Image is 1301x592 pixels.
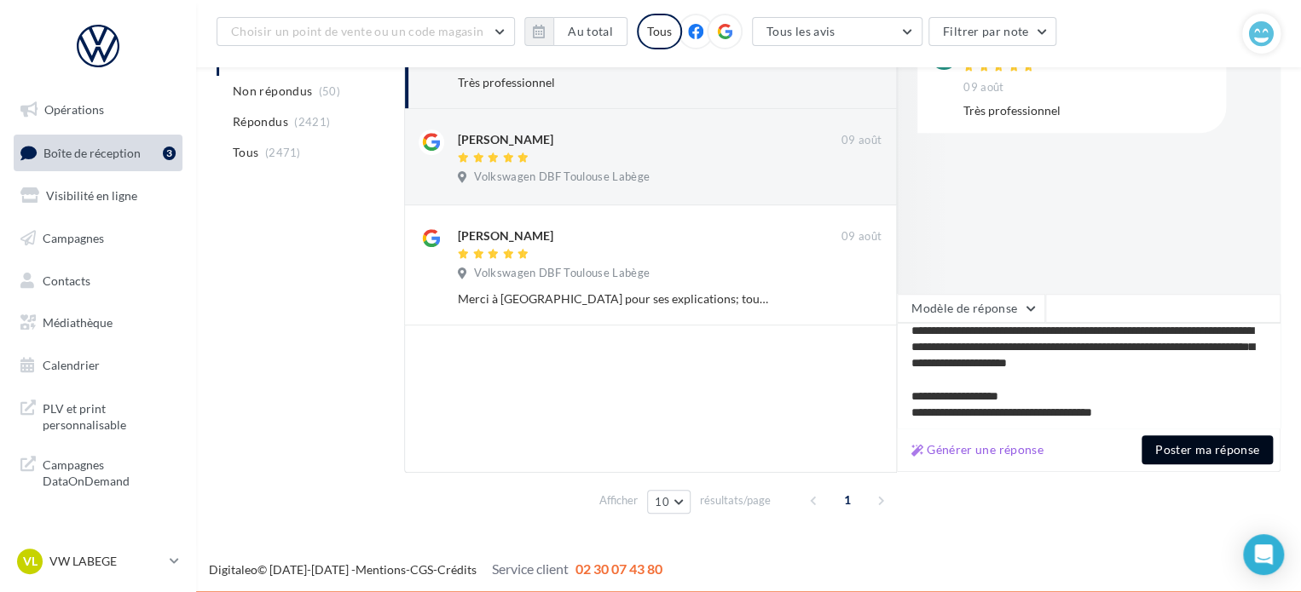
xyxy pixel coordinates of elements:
a: Calendrier [10,348,186,383]
a: VL VW LABEGE [14,545,182,578]
a: Digitaleo [209,562,257,577]
button: Ignorer [826,167,882,191]
span: Service client [492,560,569,577]
button: Poster ma réponse [1142,435,1273,464]
button: Ignorer [825,287,882,311]
span: 09 août [841,133,882,148]
a: Mentions [356,562,406,577]
span: (2471) [265,146,301,159]
a: CGS [410,562,433,577]
span: Visibilité en ligne [46,188,137,203]
div: Tous [637,14,682,49]
span: Boîte de réception [43,145,141,159]
span: 1 [834,486,861,514]
span: Volkswagen DBF Toulouse Labège [474,266,650,281]
a: Crédits [437,562,477,577]
div: 3 [163,147,176,160]
button: Au total [553,17,627,46]
div: Merci à [GEOGRAPHIC_DATA] pour ses explications; tout ceci est fort utile pour une meilleure expé... [458,290,771,307]
div: [PERSON_NAME] [458,131,553,148]
span: VL [23,553,38,570]
span: 09 août [963,80,1003,95]
span: Médiathèque [43,315,113,330]
span: Campagnes DataOnDemand [43,453,176,490]
a: Opérations [10,92,186,128]
button: Modèle de réponse [897,294,1045,323]
a: Campagnes DataOnDemand [10,446,186,497]
a: Campagnes [10,221,186,256]
span: 10 [655,495,669,509]
span: (2421) [294,115,330,129]
span: PLV et print personnalisable [43,397,176,434]
p: VW LABEGE [49,553,163,570]
span: Tous les avis [766,24,836,38]
span: Tous [233,144,258,161]
a: Médiathèque [10,305,186,341]
a: Visibilité en ligne [10,178,186,214]
button: 10 [647,490,691,514]
span: 09 août [841,229,882,244]
div: [PERSON_NAME] [458,227,553,244]
span: Choisir un point de vente ou un code magasin [231,24,483,38]
span: 02 30 07 43 80 [575,560,662,577]
button: Générer une réponse [905,440,1050,460]
span: Campagnes [43,231,104,245]
button: Choisir un point de vente ou un code magasin [217,17,515,46]
span: © [DATE]-[DATE] - - - [209,562,662,577]
a: Boîte de réception3 [10,135,186,171]
button: Au total [524,17,627,46]
span: Non répondus [233,83,312,100]
span: Afficher [599,492,638,509]
span: Volkswagen DBF Toulouse Labège [474,170,650,185]
div: Open Intercom Messenger [1243,534,1284,575]
div: Très professionnel [963,102,1212,119]
button: Ignorer [825,71,882,95]
span: Opérations [44,102,104,117]
a: PLV et print personnalisable [10,390,186,440]
a: Contacts [10,263,186,299]
span: Contacts [43,273,90,287]
span: Répondus [233,113,288,130]
div: Très professionnel [458,74,771,91]
span: Calendrier [43,358,100,372]
button: Tous les avis [752,17,922,46]
span: résultats/page [700,492,771,509]
span: (50) [319,84,340,98]
button: Filtrer par note [928,17,1057,46]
